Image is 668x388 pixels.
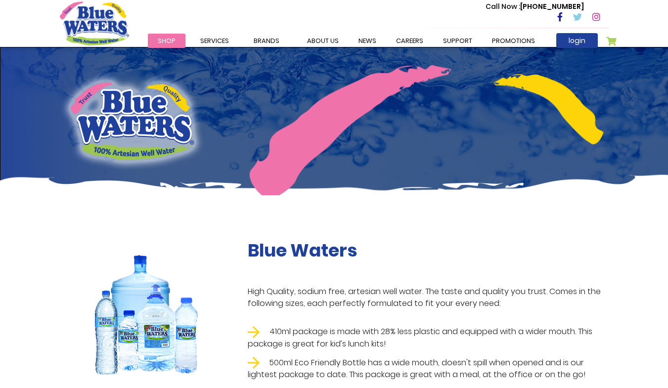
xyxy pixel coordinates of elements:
a: login [556,33,598,48]
p: [PHONE_NUMBER] [486,1,584,12]
a: store logo [60,1,129,45]
a: careers [386,34,433,48]
li: 410ml package is made with 28% less plastic and equipped with a wider mouth. This package is grea... [248,326,609,350]
li: 500ml Eco Friendly Bottle has a wide mouth, doesn't spill when opened and is our lightest package... [248,357,609,381]
a: Promotions [482,34,545,48]
span: Shop [158,36,176,45]
a: about us [297,34,349,48]
a: Services [190,34,239,48]
a: Shop [148,34,185,48]
span: Call Now : [486,1,520,11]
a: support [433,34,482,48]
span: Services [200,36,229,45]
a: News [349,34,386,48]
h2: Blue Waters [248,240,609,261]
span: Brands [254,36,279,45]
p: High Quality, sodium free, artesian well water. The taste and quality you trust. Comes in the fol... [248,286,609,309]
a: Brands [244,34,289,48]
